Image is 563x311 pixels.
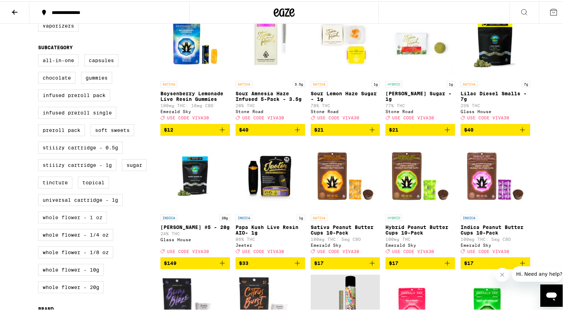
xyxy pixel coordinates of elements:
[38,245,113,257] label: Whole Flower - 1/8 oz
[160,6,230,122] a: Open page for Boysenberry Lemonade Live Resin Gummies from Emerald Sky
[385,102,455,106] p: 77% THC
[317,114,359,119] span: USE CODE VIVA30
[160,6,230,76] img: Emerald Sky - Boysenberry Lemonade Live Resin Gummies
[236,89,305,101] p: Sour Amnesia Haze Infused 5-Pack - 3.5g
[311,242,380,246] div: Emerald Sky
[38,228,113,239] label: Whole Flower - 1/4 oz
[311,256,380,268] button: Add to bag
[38,158,116,170] label: STIIIZY Cartridge - 1g
[242,248,284,252] span: USE CODE VIVA30
[38,262,104,274] label: Whole Flower - 10g
[236,108,305,112] div: Stone Road
[81,71,112,82] label: Gummies
[512,265,563,280] iframe: Message from company
[461,123,530,134] button: Add to bag
[160,140,230,210] img: Glass House - Donny Burger #5 - 28g
[236,6,305,122] a: Open page for Sour Amnesia Haze Infused 5-Pack - 3.5g from Stone Road
[464,126,474,131] span: $40
[160,89,230,101] p: Boysenberry Lemonade Live Resin Gummies
[38,210,107,222] label: Whole Flower - 1 oz
[311,80,327,86] p: SATIVA
[38,43,73,49] legend: Subcategory
[236,6,305,76] img: Stone Road - Sour Amnesia Haze Infused 5-Pack - 3.5g
[297,213,305,220] p: 1g
[461,213,477,220] p: INDICA
[461,102,530,106] p: 25% THC
[311,108,380,112] div: Stone Road
[311,89,380,101] p: Sour Lemon Haze Sugar - 1g
[91,123,134,135] label: Soft Sweets
[317,248,359,252] span: USE CODE VIVA30
[385,89,455,101] p: [PERSON_NAME] Sugar - 1g
[311,213,327,220] p: SATIVA
[385,242,455,246] div: Emerald Sky
[160,230,230,235] p: 24% THC
[236,140,305,210] img: Jeeter - Papa Kush Live Resin AIO- 1g
[164,259,176,265] span: $149
[385,108,455,112] div: Stone Road
[38,193,123,205] label: Universal Cartridge - 1g
[311,6,380,76] img: Stone Road - Sour Lemon Haze Sugar - 1g
[236,123,305,134] button: Add to bag
[311,102,380,106] p: 78% THC
[522,80,530,86] p: 7g
[461,242,530,246] div: Emerald Sky
[160,236,230,240] div: Glass House
[385,80,402,86] p: HYBRID
[385,256,455,268] button: Add to bag
[236,223,305,234] p: Papa Kush Live Resin AIO- 1g
[38,53,79,65] label: All-In-One
[160,108,230,112] div: Emerald Sky
[385,6,455,122] a: Open page for Oreo Biscotti Sugar - 1g from Stone Road
[385,140,455,210] img: Emerald Sky - Hybrid Peanut Butter Cups 10-Pack
[38,71,75,82] label: Chocolate
[38,18,79,30] label: Vaporizers
[38,123,85,135] label: Preroll Pack
[392,114,434,119] span: USE CODE VIVA30
[389,126,398,131] span: $21
[467,114,509,119] span: USE CODE VIVA30
[160,256,230,268] button: Add to bag
[371,80,380,86] p: 1g
[236,213,252,220] p: INDICA
[38,175,72,187] label: Tincture
[461,140,530,210] img: Emerald Sky - Indica Peanut Butter Cups 10-Pack
[293,80,305,86] p: 3.5g
[461,256,530,268] button: Add to bag
[38,305,54,310] legend: Brand
[38,280,104,292] label: Whole Flower - 20g
[311,236,380,240] p: 100mg THC: 5mg CBD
[389,259,398,265] span: $17
[122,158,147,170] label: Sugar
[385,123,455,134] button: Add to bag
[236,242,305,246] div: Jeeter
[236,236,305,240] p: 86% THC
[78,175,109,187] label: Topical
[461,223,530,234] p: Indica Peanut Butter Cups 10-Pack
[242,114,284,119] span: USE CODE VIVA30
[164,126,173,131] span: $12
[385,236,455,240] p: 100mg THC
[239,259,248,265] span: $33
[461,6,530,122] a: Open page for Lilac Diesel Smalls - 7g from Glass House
[167,248,209,252] span: USE CODE VIVA30
[385,213,402,220] p: HYBRID
[219,213,230,220] p: 28g
[385,140,455,256] a: Open page for Hybrid Peanut Butter Cups 10-Pack from Emerald Sky
[84,53,118,65] label: Capsules
[167,114,209,119] span: USE CODE VIVA30
[311,123,380,134] button: Add to bag
[314,126,324,131] span: $21
[392,248,434,252] span: USE CODE VIVA30
[540,283,563,305] iframe: Button to launch messaging window
[461,236,530,240] p: 100mg THC: 5mg CBD
[461,108,530,112] div: Glass House
[239,126,248,131] span: $40
[160,123,230,134] button: Add to bag
[236,80,252,86] p: SATIVA
[385,223,455,234] p: Hybrid Peanut Butter Cups 10-Pack
[236,102,305,106] p: 28% THC
[160,213,177,220] p: INDICA
[160,102,230,106] p: 100mg THC: 10mg CBD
